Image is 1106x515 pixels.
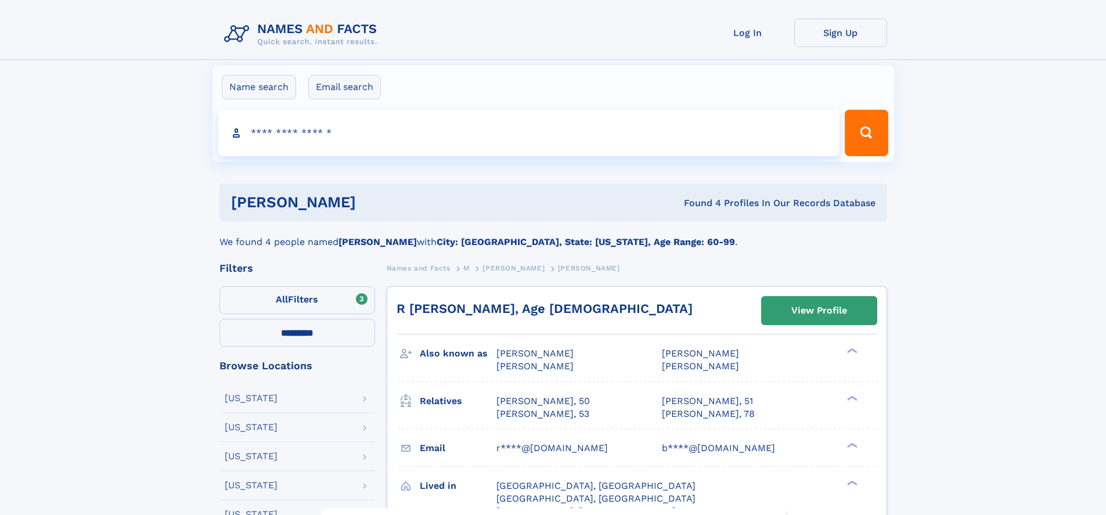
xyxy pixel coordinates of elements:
[397,301,693,316] a: R [PERSON_NAME], Age [DEMOGRAPHIC_DATA]
[845,110,888,156] button: Search Button
[218,110,840,156] input: search input
[276,294,288,305] span: All
[662,348,739,359] span: [PERSON_NAME]
[219,286,375,314] label: Filters
[219,361,375,371] div: Browse Locations
[496,493,696,504] span: [GEOGRAPHIC_DATA], [GEOGRAPHIC_DATA]
[662,395,753,408] a: [PERSON_NAME], 51
[437,236,735,247] b: City: [GEOGRAPHIC_DATA], State: [US_STATE], Age Range: 60-99
[308,75,381,99] label: Email search
[225,452,278,461] div: [US_STATE]
[387,261,451,275] a: Names and Facts
[231,195,520,210] h1: [PERSON_NAME]
[701,19,794,47] a: Log In
[844,347,858,355] div: ❯
[222,75,296,99] label: Name search
[762,297,877,325] a: View Profile
[482,261,545,275] a: [PERSON_NAME]
[496,408,589,420] a: [PERSON_NAME], 53
[463,261,470,275] a: M
[844,394,858,402] div: ❯
[225,481,278,490] div: [US_STATE]
[844,479,858,487] div: ❯
[420,391,496,411] h3: Relatives
[520,197,876,210] div: Found 4 Profiles In Our Records Database
[420,344,496,363] h3: Also known as
[496,480,696,491] span: [GEOGRAPHIC_DATA], [GEOGRAPHIC_DATA]
[482,264,545,272] span: [PERSON_NAME]
[662,408,755,420] a: [PERSON_NAME], 78
[558,264,620,272] span: [PERSON_NAME]
[225,394,278,403] div: [US_STATE]
[219,221,887,249] div: We found 4 people named with .
[794,19,887,47] a: Sign Up
[420,476,496,496] h3: Lived in
[791,297,847,324] div: View Profile
[496,361,574,372] span: [PERSON_NAME]
[219,19,387,50] img: Logo Names and Facts
[844,441,858,449] div: ❯
[219,263,375,273] div: Filters
[338,236,417,247] b: [PERSON_NAME]
[496,348,574,359] span: [PERSON_NAME]
[496,395,590,408] a: [PERSON_NAME], 50
[662,361,739,372] span: [PERSON_NAME]
[420,438,496,458] h3: Email
[225,423,278,432] div: [US_STATE]
[463,264,470,272] span: M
